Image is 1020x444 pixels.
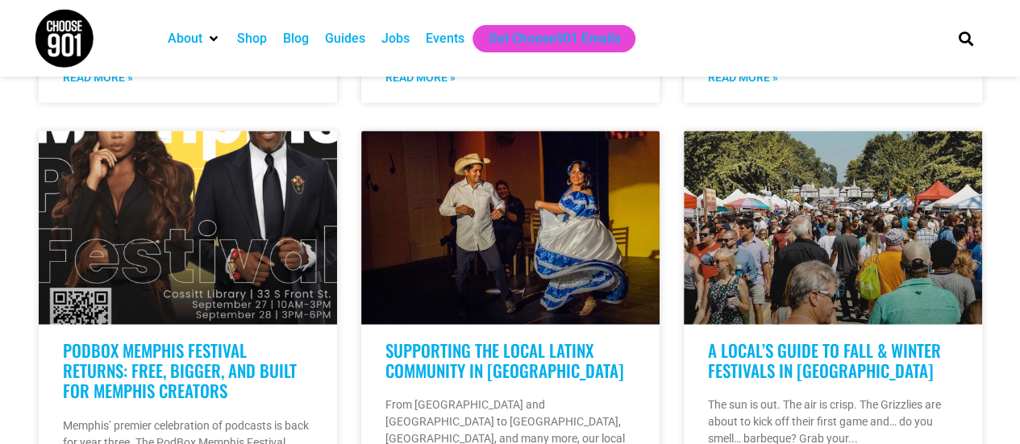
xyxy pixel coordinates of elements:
a: Read more about Get Creative: The Ultimate Guide to Art Classes in Memphis [63,69,133,86]
a: Jobs [381,29,410,48]
a: About [168,29,202,48]
div: Search [952,25,979,52]
a: Events [426,29,464,48]
a: Read more about Pass Go in the 901: Monopoly Launches a Memphis Edition [385,69,456,86]
a: Guides [325,29,365,48]
nav: Main nav [160,25,930,52]
a: Blog [283,29,309,48]
div: About [160,25,229,52]
a: Supporting the Local Latinx Community in [GEOGRAPHIC_DATA] [385,338,624,383]
a: PodBox Memphis Festival Returns: Free, Bigger, and Built for Memphis Creators [63,338,297,403]
a: Shop [237,29,267,48]
a: A Local’s Guide to Fall & Winter Festivals in [GEOGRAPHIC_DATA] [708,338,941,383]
a: Read more about The Ultimate Guide to the 2025 Memphis Tigers Football Season [708,69,778,86]
a: Get Choose901 Emails [489,29,619,48]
